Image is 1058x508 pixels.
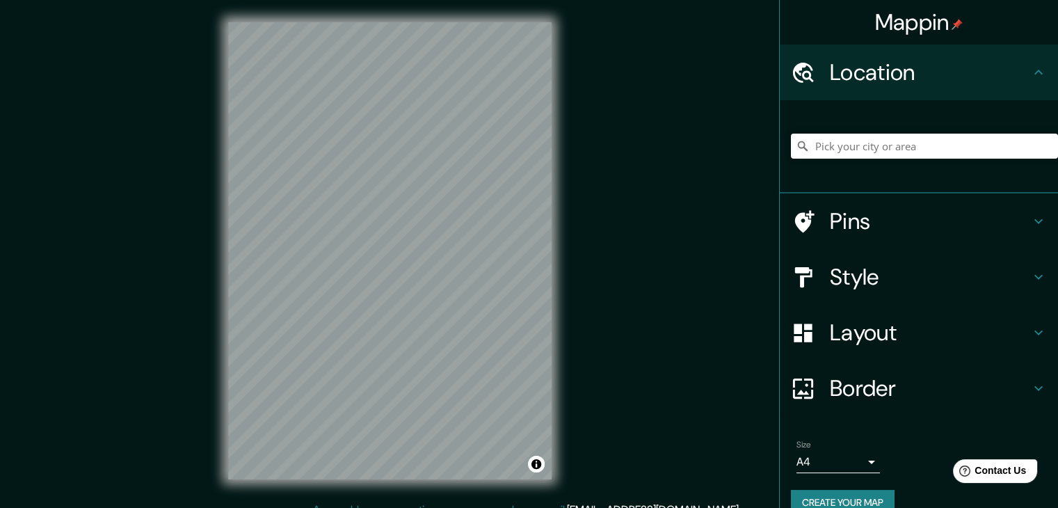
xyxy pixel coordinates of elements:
div: Layout [780,305,1058,360]
h4: Border [830,374,1030,402]
label: Size [796,439,811,451]
h4: Location [830,58,1030,86]
h4: Layout [830,319,1030,347]
div: Style [780,249,1058,305]
iframe: Help widget launcher [934,454,1043,493]
h4: Style [830,263,1030,291]
div: Location [780,45,1058,100]
div: Border [780,360,1058,416]
div: Pins [780,193,1058,249]
img: pin-icon.png [952,19,963,30]
button: Toggle attribution [528,456,545,473]
h4: Pins [830,207,1030,235]
h4: Mappin [875,8,963,36]
div: A4 [796,451,880,473]
input: Pick your city or area [791,134,1058,159]
canvas: Map [228,22,552,479]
